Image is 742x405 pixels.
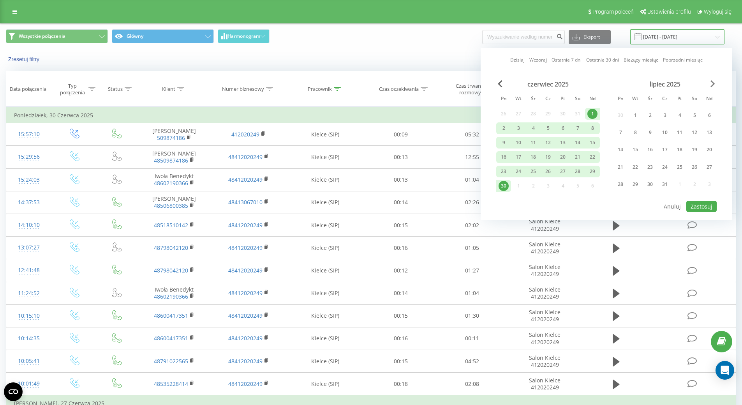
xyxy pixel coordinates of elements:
[365,282,437,304] td: 00:14
[615,162,626,172] div: 21
[365,373,437,396] td: 00:18
[437,214,508,237] td: 02:02
[543,166,553,177] div: 26
[513,138,523,148] div: 10
[228,176,263,183] a: 48412020249
[496,137,511,149] div: pon 9 cze 2025
[496,180,511,192] div: pon 30 cze 2025
[702,143,717,157] div: ndz 20 lip 2025
[365,146,437,168] td: 00:13
[154,357,188,365] a: 48791022565
[704,127,714,138] div: 13
[558,152,568,162] div: 20
[154,157,188,164] a: 48509874186
[644,94,656,105] abbr: środa
[689,162,700,172] div: 26
[689,145,700,155] div: 19
[228,312,263,319] a: 48412020249
[702,108,717,122] div: ndz 6 lip 2025
[154,221,188,229] a: 48518510142
[703,94,715,105] abbr: niedziela
[365,237,437,259] td: 00:16
[687,108,702,122] div: sob 5 lip 2025
[513,94,524,105] abbr: wtorek
[663,56,703,64] a: Poprzedni miesiąc
[585,151,600,163] div: ndz 22 cze 2025
[624,56,658,64] a: Bieżący miesiąc
[437,304,508,327] td: 01:30
[112,29,214,43] button: Główny
[498,80,502,87] span: Previous Month
[513,166,523,177] div: 24
[157,134,185,141] a: 509874186
[645,179,655,189] div: 30
[541,151,555,163] div: czw 19 cze 2025
[499,166,509,177] div: 23
[555,166,570,177] div: pt 27 cze 2025
[511,122,526,134] div: wt 3 cze 2025
[587,152,597,162] div: 22
[14,376,44,391] div: 10:01:49
[286,304,365,327] td: Kielce (SIP)
[613,177,628,192] div: pon 28 lip 2025
[14,308,44,324] div: 10:15:10
[511,151,526,163] div: wt 17 cze 2025
[218,29,270,43] button: Harmonogram
[437,350,508,373] td: 04:52
[674,94,686,105] abbr: piątek
[508,259,582,282] td: Salon Kielce 412020249
[286,259,365,282] td: Kielce (SIP)
[558,166,568,177] div: 27
[154,267,188,274] a: 48798042120
[572,94,583,105] abbr: sobota
[573,166,583,177] div: 28
[628,143,643,157] div: wt 15 lip 2025
[228,289,263,297] a: 48412020249
[510,56,525,64] a: Dzisiaj
[14,218,44,233] div: 14:10:10
[541,166,555,177] div: czw 26 cze 2025
[643,108,657,122] div: śr 2 lip 2025
[365,191,437,214] td: 00:14
[615,179,626,189] div: 28
[645,145,655,155] div: 16
[437,146,508,168] td: 12:55
[19,33,65,39] span: Wszystkie połączenia
[526,151,541,163] div: śr 18 cze 2025
[14,263,44,278] div: 12:41:48
[687,125,702,140] div: sob 12 lip 2025
[702,125,717,140] div: ndz 13 lip 2025
[615,145,626,155] div: 14
[137,168,211,191] td: Iwoła Benedykt
[558,123,568,133] div: 6
[228,380,263,387] a: 48412020249
[137,123,211,146] td: [PERSON_NAME]
[499,138,509,148] div: 9
[570,137,585,149] div: sob 14 cze 2025
[586,56,619,64] a: Ostatnie 30 dni
[437,282,508,304] td: 01:04
[496,166,511,177] div: pon 23 cze 2025
[508,214,582,237] td: Salon Kielce 412020249
[154,293,188,300] a: 48602190366
[647,9,691,15] span: Ustawienia profilu
[528,138,538,148] div: 11
[228,221,263,229] a: 48412020249
[4,382,23,401] button: Open CMP widget
[689,110,700,120] div: 5
[437,237,508,259] td: 01:05
[286,191,365,214] td: Kielce (SIP)
[228,153,263,161] a: 48412020249
[643,143,657,157] div: śr 16 lip 2025
[675,110,685,120] div: 4
[543,152,553,162] div: 19
[228,244,263,251] a: 48412020249
[628,125,643,140] div: wt 8 lip 2025
[628,108,643,122] div: wt 1 lip 2025
[569,30,611,44] button: Eksport
[613,160,628,174] div: pon 21 lip 2025
[585,122,600,134] div: ndz 8 cze 2025
[286,350,365,373] td: Kielce (SIP)
[511,137,526,149] div: wt 10 cze 2025
[496,122,511,134] div: pon 2 cze 2025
